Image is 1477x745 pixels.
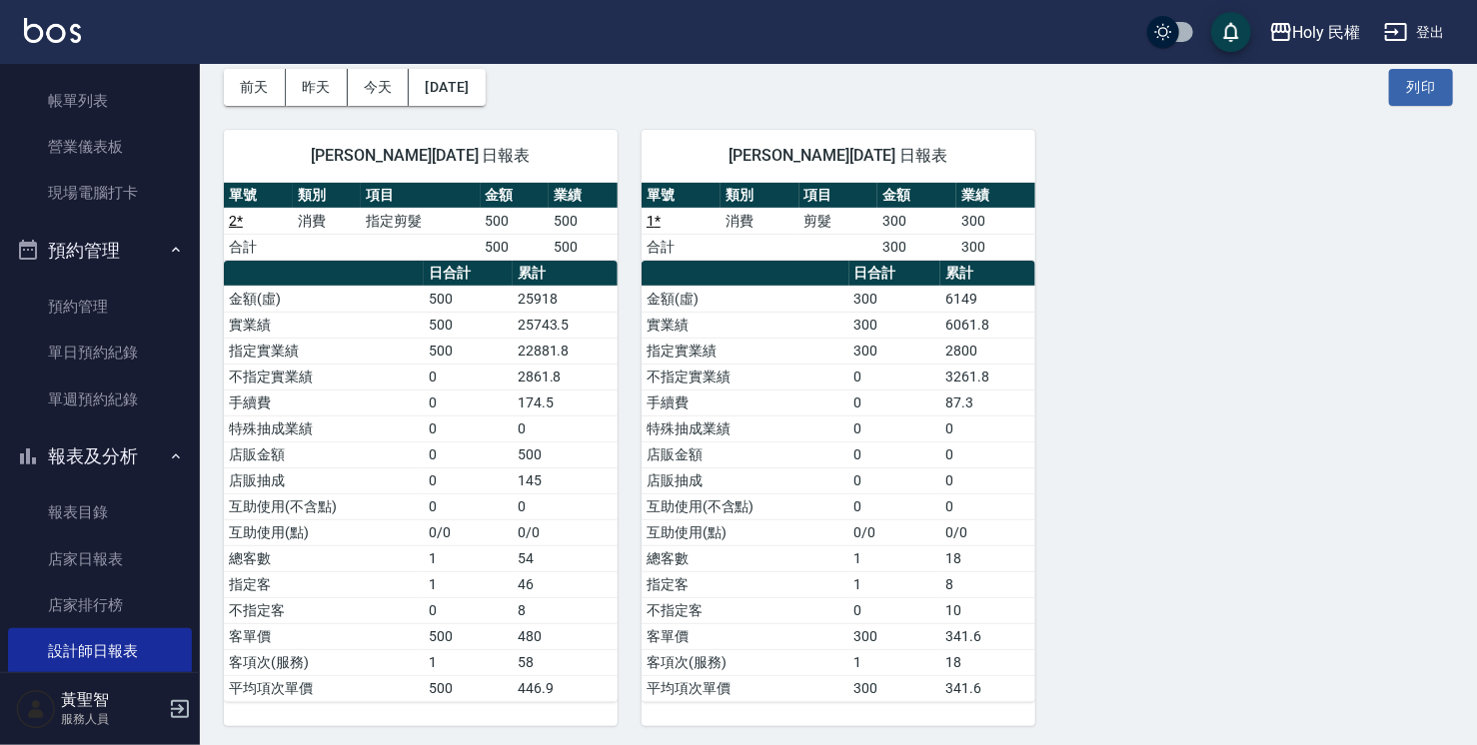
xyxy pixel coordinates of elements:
td: 不指定實業績 [642,364,849,389]
th: 金額 [877,183,956,209]
td: 0/0 [849,519,941,545]
td: 店販金額 [642,441,849,467]
td: 店販抽成 [224,467,424,493]
table: a dense table [224,183,618,261]
td: 金額(虛) [224,286,424,312]
td: 500 [424,286,512,312]
td: 0/0 [940,519,1035,545]
td: 0 [940,467,1035,493]
a: 預約管理 [8,284,192,330]
td: 0 [424,364,512,389]
td: 指定剪髮 [361,208,480,234]
td: 0 [940,493,1035,519]
td: 6149 [940,286,1035,312]
td: 145 [513,467,618,493]
td: 不指定客 [224,597,424,623]
td: 174.5 [513,389,618,415]
th: 單號 [642,183,721,209]
td: 0 [940,441,1035,467]
td: 客單價 [642,623,849,649]
td: 500 [481,208,550,234]
td: 0/0 [513,519,618,545]
td: 0 [513,493,618,519]
td: 500 [513,441,618,467]
span: [PERSON_NAME][DATE] 日報表 [666,146,1011,166]
a: 帳單列表 [8,78,192,124]
table: a dense table [642,261,1035,702]
span: [PERSON_NAME][DATE] 日報表 [248,146,594,166]
td: 341.6 [940,623,1035,649]
td: 500 [424,623,512,649]
th: 類別 [293,183,362,209]
div: Holy 民權 [1293,20,1361,45]
td: 480 [513,623,618,649]
td: 46 [513,571,618,597]
button: 昨天 [286,69,348,106]
td: 指定客 [224,571,424,597]
td: 0 [424,389,512,415]
td: 指定客 [642,571,849,597]
td: 500 [549,208,618,234]
td: 10 [940,597,1035,623]
td: 300 [849,312,941,338]
a: 現場電腦打卡 [8,170,192,216]
th: 業績 [549,183,618,209]
td: 手續費 [642,389,849,415]
td: 互助使用(不含點) [224,493,424,519]
td: 客項次(服務) [224,649,424,675]
td: 341.6 [940,675,1035,701]
td: 1 [424,649,512,675]
td: 0 [849,441,941,467]
td: 平均項次單價 [224,675,424,701]
td: 1 [424,545,512,571]
button: [DATE] [409,69,485,106]
td: 300 [849,623,941,649]
a: 報表目錄 [8,489,192,535]
td: 金額(虛) [642,286,849,312]
td: 1 [849,571,941,597]
td: 總客數 [642,545,849,571]
td: 互助使用(點) [224,519,424,545]
td: 0 [424,493,512,519]
td: 25743.5 [513,312,618,338]
td: 0 [513,415,618,441]
td: 實業績 [224,312,424,338]
td: 0 [424,441,512,467]
button: 前天 [224,69,286,106]
td: 54 [513,545,618,571]
img: Person [16,689,56,729]
a: 設計師日報表 [8,628,192,674]
td: 300 [956,208,1035,234]
a: 單週預約紀錄 [8,376,192,422]
th: 項目 [361,183,480,209]
td: 58 [513,649,618,675]
td: 合計 [224,234,293,260]
td: 客項次(服務) [642,649,849,675]
td: 500 [424,338,512,364]
td: 互助使用(點) [642,519,849,545]
td: 25918 [513,286,618,312]
td: 店販金額 [224,441,424,467]
th: 金額 [481,183,550,209]
h5: 黃聖智 [61,690,163,710]
td: 客單價 [224,623,424,649]
td: 特殊抽成業績 [642,415,849,441]
td: 0 [849,597,941,623]
td: 剪髮 [799,208,878,234]
td: 指定實業績 [224,338,424,364]
a: 店家日報表 [8,536,192,582]
td: 0 [424,467,512,493]
td: 0 [424,597,512,623]
td: 2800 [940,338,1035,364]
td: 300 [877,208,956,234]
td: 300 [956,234,1035,260]
button: save [1211,12,1251,52]
td: 1 [424,571,512,597]
th: 日合計 [849,261,941,287]
th: 業績 [956,183,1035,209]
td: 500 [424,312,512,338]
td: 0 [424,415,512,441]
td: 不指定實業績 [224,364,424,389]
td: 18 [940,649,1035,675]
td: 500 [481,234,550,260]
